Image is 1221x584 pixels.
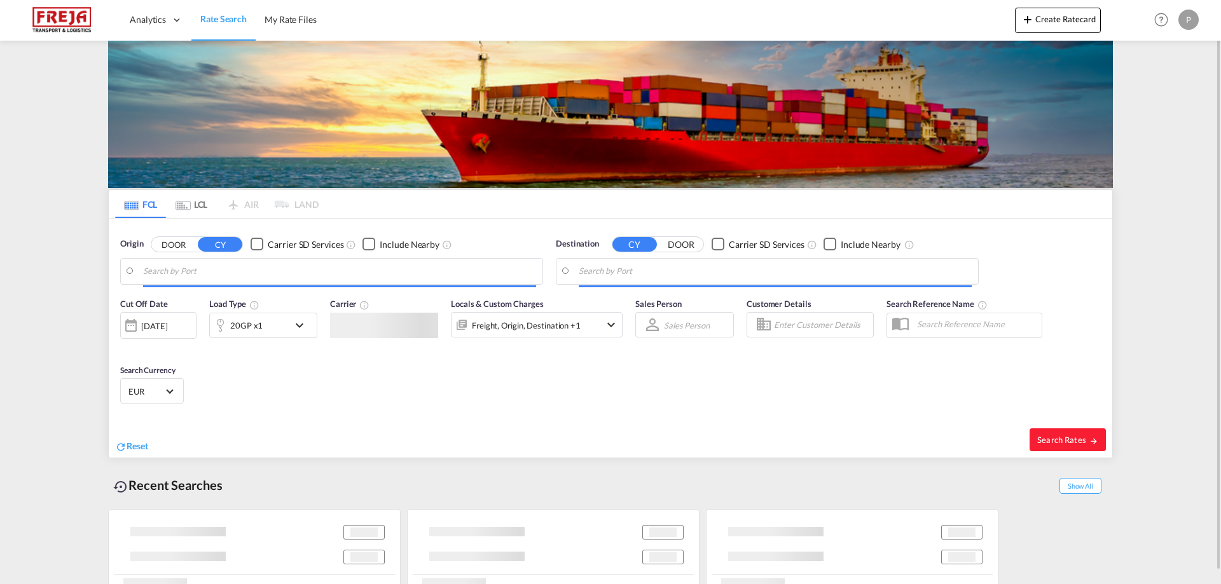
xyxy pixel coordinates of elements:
div: Help [1150,9,1178,32]
span: Reset [127,440,148,451]
input: Search Reference Name [911,315,1042,334]
div: Origin DOOR CY Checkbox No InkUnchecked: Search for CY (Container Yard) services for all selected... [109,219,1112,458]
md-icon: icon-chevron-down [604,317,619,332]
md-checkbox: Checkbox No Ink [251,238,343,251]
md-icon: icon-refresh [115,441,127,452]
md-icon: icon-chevron-down [292,318,314,333]
input: Enter Customer Details [774,315,869,334]
md-icon: Unchecked: Ignores neighbouring ports when fetching rates.Checked : Includes neighbouring ports w... [904,240,914,250]
button: DOOR [151,237,196,252]
md-icon: The selected Trucker/Carrierwill be displayed in the rate results If the rates are from another f... [359,300,369,310]
span: EUR [128,386,164,397]
div: Carrier SD Services [268,238,343,251]
span: Search Rates [1037,435,1098,445]
md-datepicker: Select [120,337,130,355]
div: Freight Origin Destination Factory Stuffingicon-chevron-down [451,312,623,337]
div: Include Nearby [380,238,439,251]
div: [DATE] [141,320,167,332]
span: Search Currency [120,365,176,375]
md-select: Sales Person [663,316,711,334]
img: 586607c025bf11f083711d99603023e7.png [19,6,105,34]
div: [DATE] [120,312,197,339]
md-icon: Unchecked: Search for CY (Container Yard) services for all selected carriers.Checked : Search for... [807,240,817,250]
md-icon: icon-backup-restore [113,479,128,494]
md-checkbox: Checkbox No Ink [712,238,804,251]
div: icon-refreshReset [115,440,148,454]
button: CY [198,237,242,252]
button: DOOR [659,237,703,252]
md-icon: icon-plus 400-fg [1020,11,1035,27]
span: Analytics [130,13,166,26]
div: 20GP x1icon-chevron-down [209,313,317,338]
img: LCL+%26+FCL+BACKGROUND.png [108,41,1113,188]
md-checkbox: Checkbox No Ink [362,238,439,251]
span: Load Type [209,299,259,309]
md-icon: icon-information-outline [249,300,259,310]
button: icon-plus 400-fgCreate Ratecard [1015,8,1101,33]
md-select: Select Currency: € EUREuro [127,382,177,400]
div: Recent Searches [108,471,228,499]
span: Carrier [330,299,369,309]
md-icon: Unchecked: Search for CY (Container Yard) services for all selected carriers.Checked : Search for... [346,240,356,250]
span: Destination [556,238,599,250]
md-checkbox: Checkbox No Ink [824,238,900,251]
button: Search Ratesicon-arrow-right [1030,428,1106,451]
md-pagination-wrapper: Use the left and right arrow keys to navigate between tabs [115,190,319,218]
span: Customer Details [747,299,811,309]
div: Carrier SD Services [729,238,804,251]
md-icon: icon-arrow-right [1089,437,1098,445]
div: Include Nearby [841,238,900,251]
md-tab-item: FCL [115,190,166,218]
input: Search by Port [579,262,972,281]
span: Cut Off Date [120,299,168,309]
div: P [1178,10,1199,30]
md-icon: Your search will be saved by the below given name [977,300,988,310]
span: Origin [120,238,143,250]
div: Freight Origin Destination Factory Stuffing [472,316,581,334]
span: Help [1150,9,1172,31]
span: Show All [1059,478,1101,494]
span: My Rate Files [265,14,317,25]
span: Rate Search [200,13,247,24]
md-icon: Unchecked: Ignores neighbouring ports when fetching rates.Checked : Includes neighbouring ports w... [442,240,452,250]
md-tab-item: LCL [166,190,217,218]
input: Search by Port [143,262,536,281]
span: Sales Person [635,299,682,309]
span: Search Reference Name [886,299,988,309]
div: 20GP x1 [230,316,263,334]
span: Locals & Custom Charges [451,299,544,309]
button: CY [612,237,657,252]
